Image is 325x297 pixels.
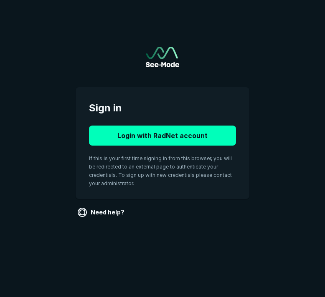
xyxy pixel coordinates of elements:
[146,47,179,67] a: Go to sign in
[146,47,179,67] img: See-Mode Logo
[76,206,128,219] a: Need help?
[89,101,236,116] span: Sign in
[89,126,236,146] button: Login with RadNet account
[89,155,232,186] span: If this is your first time signing in from this browser, you will be redirected to an external pa...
